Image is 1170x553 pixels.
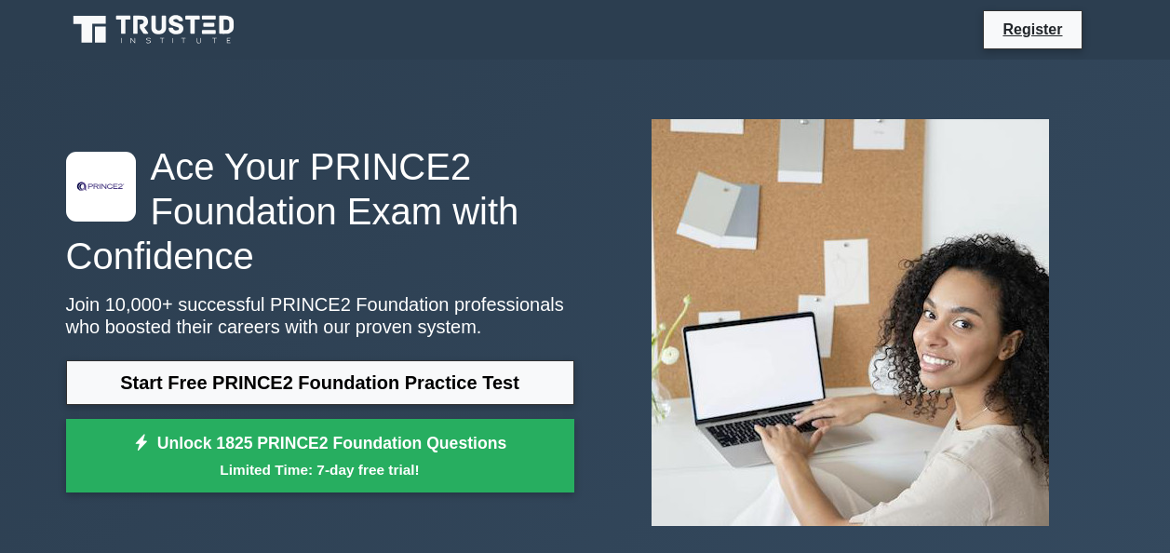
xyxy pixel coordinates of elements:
h1: Ace Your PRINCE2 Foundation Exam with Confidence [66,144,574,278]
a: Register [991,18,1073,41]
a: Start Free PRINCE2 Foundation Practice Test [66,360,574,405]
a: Unlock 1825 PRINCE2 Foundation QuestionsLimited Time: 7-day free trial! [66,419,574,493]
small: Limited Time: 7-day free trial! [89,459,551,480]
p: Join 10,000+ successful PRINCE2 Foundation professionals who boosted their careers with our prove... [66,293,574,338]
